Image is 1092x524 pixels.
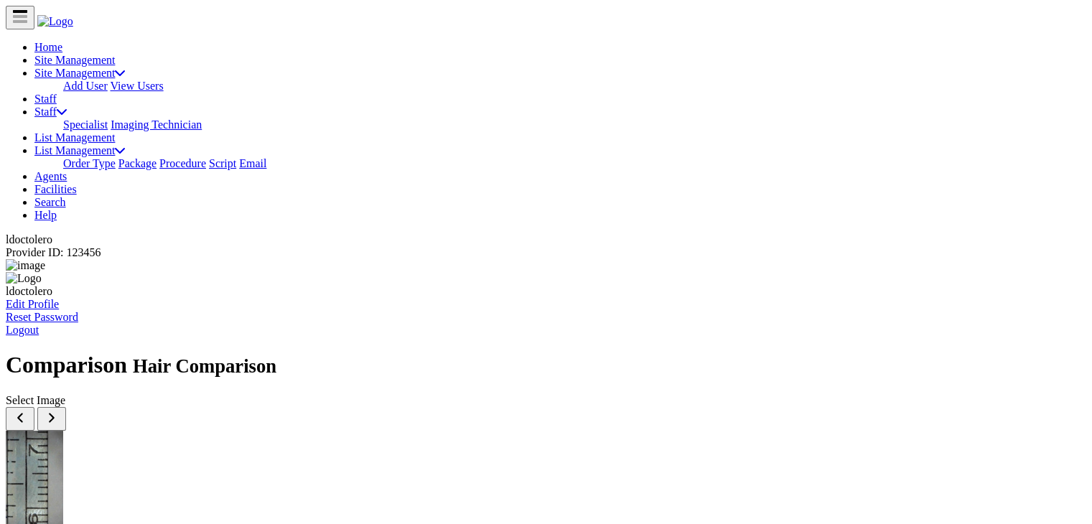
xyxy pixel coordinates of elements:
[34,54,115,66] a: Site Management
[159,157,206,169] a: Procedure
[34,196,66,208] a: Search
[6,324,39,336] a: Logout
[34,170,67,182] a: Agents
[110,80,163,92] a: View Users
[6,352,1086,378] h1: Comparison
[133,355,276,377] small: Hair Comparison
[6,394,65,406] label: Select Image
[6,285,1086,298] div: ldoctolero
[34,93,57,105] a: Staff
[34,131,115,144] a: List Management
[6,233,101,258] span: ldoctolero Provider ID: 123456
[37,15,73,28] img: Logo
[34,41,62,53] a: Home
[63,157,116,169] a: Order Type
[63,80,108,92] a: Add User
[6,311,78,323] a: Reset Password
[239,157,266,169] a: Email
[34,183,77,195] a: Facilities
[209,157,236,169] a: Script
[63,118,108,131] a: Specialist
[6,272,42,285] img: Logo
[118,157,157,169] a: Package
[111,118,202,131] a: Imaging Technician
[34,144,125,156] a: List Management
[34,106,67,118] a: Staff
[34,67,125,79] a: Site Management
[6,298,59,310] a: Edit Profile
[34,209,57,221] a: Help
[6,259,45,272] img: image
